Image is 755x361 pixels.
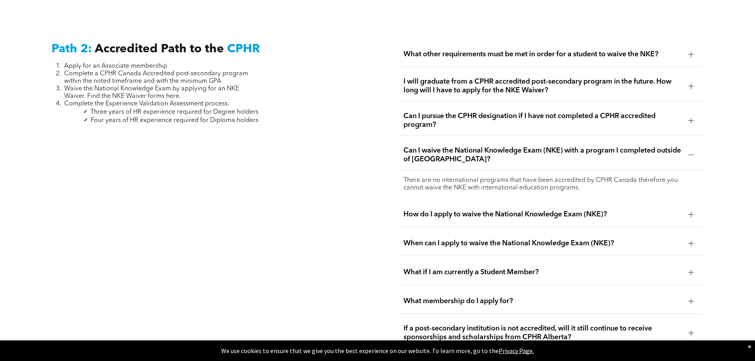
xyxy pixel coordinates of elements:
[403,210,682,219] span: How do I apply to waive the National Knowledge Exam (NKE)?
[64,71,248,84] span: Complete a CPHR Canada Accredited post-secondary program within the noted timeframe and with the ...
[64,101,229,107] span: Complete the Experience Validation Assessment process:
[499,347,534,355] a: Privacy Page.
[403,112,682,129] span: Can I pursue the CPHR designation if I have not completed a CPHR accredited program?
[403,268,682,277] span: What if I am currently a Student Member?
[95,43,224,55] span: Accredited Path to the
[403,146,682,164] span: Can I waive the National Knowledge Exam (NKE) with a program I completed outside of [GEOGRAPHIC_D...
[403,77,682,95] span: I will graduate from a CPHR accredited post-secondary program in the future. How long will I have...
[52,43,92,55] span: Path 2:
[403,177,697,192] p: There are no international programs that have been accredited by CPHR Canada therefore you cannot...
[64,63,167,69] span: Apply for an Associate membership
[227,43,260,55] span: CPHR
[403,239,682,248] span: When can I apply to waive the National Knowledge Exam (NKE)?
[403,324,682,342] span: If a post-secondary institution is not accredited, will it still continue to receive sponsorships...
[64,86,239,99] span: Waive the National Knowledge Exam by applying for an NKE Waiver. Find the NKE Waiver forms here.
[748,342,751,350] div: Dismiss notification
[91,117,258,124] span: Four years of HR experience required for Diploma holders
[403,297,682,306] span: What membership do I apply for?
[403,50,682,59] span: What other requirements must be met in order for a student to waive the NKE?
[90,109,258,115] span: Three years of HR experience required for Degree holders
